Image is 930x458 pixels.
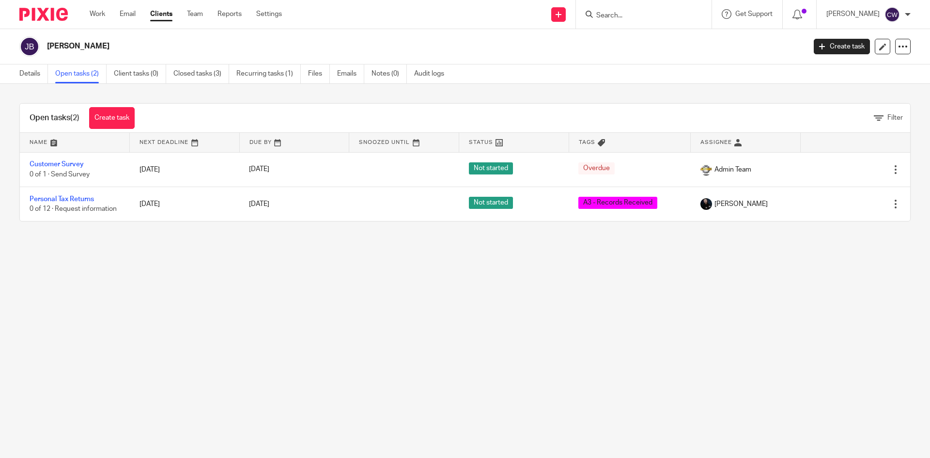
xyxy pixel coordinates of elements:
[30,171,90,178] span: 0 of 1 · Send Survey
[55,64,107,83] a: Open tasks (2)
[30,113,79,123] h1: Open tasks
[19,8,68,21] img: Pixie
[700,164,712,175] img: 1000002125.jpg
[30,196,94,203] a: Personal Tax Returns
[130,187,240,221] td: [DATE]
[70,114,79,122] span: (2)
[30,205,117,212] span: 0 of 12 · Request information
[735,11,773,17] span: Get Support
[884,7,900,22] img: svg%3E
[19,64,48,83] a: Details
[150,9,172,19] a: Clients
[90,9,105,19] a: Work
[469,140,493,145] span: Status
[887,114,903,121] span: Filter
[579,140,595,145] span: Tags
[217,9,242,19] a: Reports
[249,166,269,173] span: [DATE]
[826,9,880,19] p: [PERSON_NAME]
[47,41,649,51] h2: [PERSON_NAME]
[359,140,410,145] span: Snoozed Until
[372,64,407,83] a: Notes (0)
[469,197,513,209] span: Not started
[337,64,364,83] a: Emails
[19,36,40,57] img: svg%3E
[120,9,136,19] a: Email
[578,197,657,209] span: A3 - Records Received
[249,201,269,207] span: [DATE]
[187,9,203,19] a: Team
[578,162,615,174] span: Overdue
[236,64,301,83] a: Recurring tasks (1)
[30,161,84,168] a: Customer Survey
[700,198,712,210] img: Headshots%20accounting4everything_Poppy%20Jakes%20Photography-2203.jpg
[256,9,282,19] a: Settings
[595,12,682,20] input: Search
[814,39,870,54] a: Create task
[308,64,330,83] a: Files
[414,64,451,83] a: Audit logs
[469,162,513,174] span: Not started
[114,64,166,83] a: Client tasks (0)
[173,64,229,83] a: Closed tasks (3)
[714,165,751,174] span: Admin Team
[714,199,768,209] span: [PERSON_NAME]
[130,152,240,187] td: [DATE]
[89,107,135,129] a: Create task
